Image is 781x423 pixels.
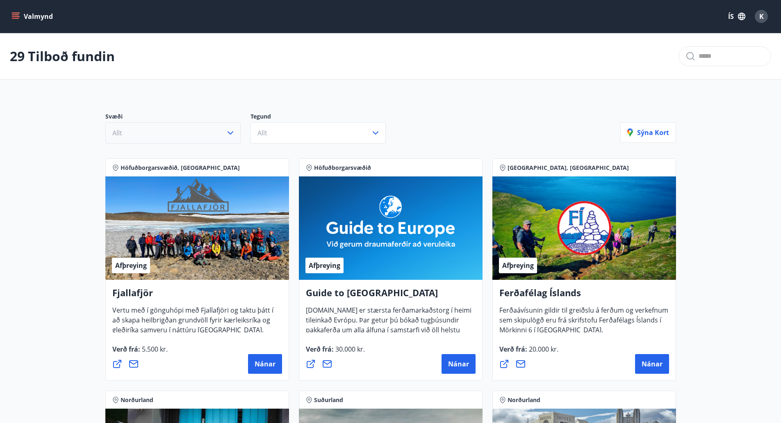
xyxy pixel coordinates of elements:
span: Norðurland [508,396,540,404]
button: K [751,7,771,26]
span: Allt [112,128,122,137]
span: Vertu með í gönguhópi með Fjallafjöri og taktu þátt í að skapa heilbrigðan grundvöll fyrir kærlei... [112,306,273,341]
span: [GEOGRAPHIC_DATA], [GEOGRAPHIC_DATA] [508,164,629,172]
span: [DOMAIN_NAME] er stærsta ferðamarkaðstorg í heimi tileinkað Evrópu. Þar getur þú bókað tugþúsundi... [306,306,471,361]
button: Sýna kort [620,122,676,143]
span: Allt [257,128,267,137]
p: Svæði [105,112,250,122]
h4: Ferðafélag Íslands [499,286,669,305]
button: ÍS [724,9,750,24]
button: Nánar [442,354,476,374]
button: Allt [250,122,386,144]
span: Nánar [448,359,469,368]
button: Nánar [635,354,669,374]
p: Sýna kort [627,128,669,137]
p: 29 Tilboð fundin [10,47,115,65]
span: 30.000 kr. [334,345,365,354]
span: Afþreying [309,261,340,270]
h4: Guide to [GEOGRAPHIC_DATA] [306,286,476,305]
span: Nánar [255,359,276,368]
span: Verð frá : [306,345,365,360]
span: Afþreying [502,261,534,270]
h4: Fjallafjör [112,286,282,305]
span: 20.000 kr. [527,345,558,354]
span: Verð frá : [499,345,558,360]
button: Allt [105,122,241,144]
button: Nánar [248,354,282,374]
p: Tegund [250,112,396,122]
span: Norðurland [121,396,153,404]
button: menu [10,9,56,24]
span: Afþreying [115,261,147,270]
span: Höfuðborgarsvæðið [314,164,371,172]
span: Höfuðborgarsvæðið, [GEOGRAPHIC_DATA] [121,164,240,172]
span: Verð frá : [112,345,168,360]
span: 5.500 kr. [140,345,168,354]
span: Ferðaávísunin gildir til greiðslu á ferðum og verkefnum sem skipulögð eru frá skrifstofu Ferðafél... [499,306,668,341]
span: K [759,12,764,21]
span: Nánar [642,359,663,368]
span: Suðurland [314,396,343,404]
